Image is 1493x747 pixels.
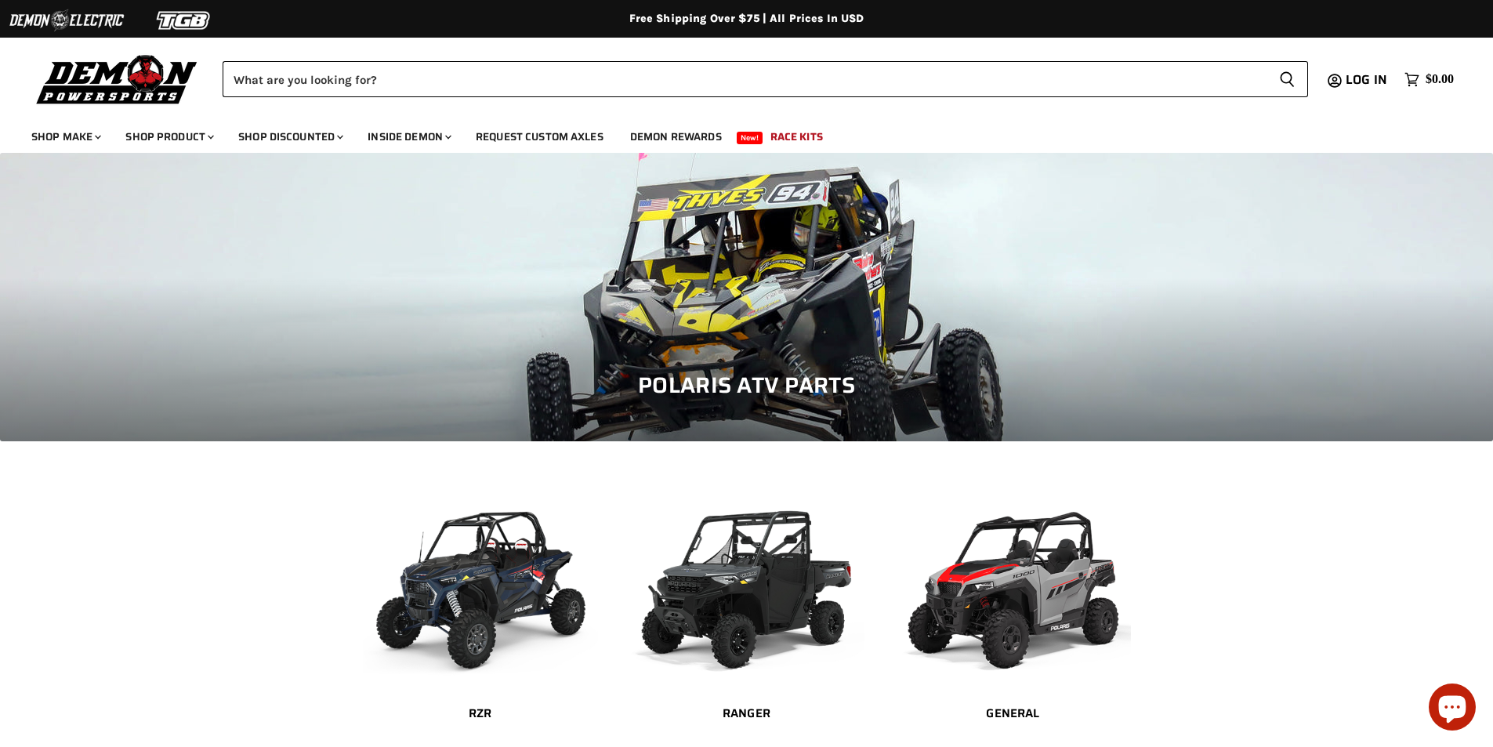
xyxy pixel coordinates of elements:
[20,114,1450,153] ul: Main menu
[464,121,615,153] a: Request Custom Axles
[629,488,864,684] img: Ranger
[737,132,763,144] span: New!
[629,696,864,732] a: Ranger
[363,488,598,684] img: RZR
[24,372,1469,399] h1: Polaris ATV Parts
[896,488,1131,684] img: General
[223,61,1267,97] input: Search
[1346,70,1387,89] span: Log in
[896,705,1131,722] h2: General
[629,705,864,722] h2: Ranger
[20,121,111,153] a: Shop Make
[618,121,734,153] a: Demon Rewards
[125,5,243,35] img: TGB Logo 2
[1424,684,1480,734] inbox-online-store-chat: Shopify online store chat
[114,121,223,153] a: Shop Product
[223,61,1308,97] form: Product
[363,705,598,722] h2: RZR
[759,121,835,153] a: Race Kits
[1267,61,1308,97] button: Search
[896,696,1131,732] a: General
[356,121,461,153] a: Inside Demon
[1339,73,1397,87] a: Log in
[226,121,353,153] a: Shop Discounted
[363,696,598,732] a: RZR
[1426,72,1454,87] span: $0.00
[1397,68,1462,91] a: $0.00
[31,51,203,107] img: Demon Powersports
[120,12,1374,26] div: Free Shipping Over $75 | All Prices In USD
[8,5,125,35] img: Demon Electric Logo 2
